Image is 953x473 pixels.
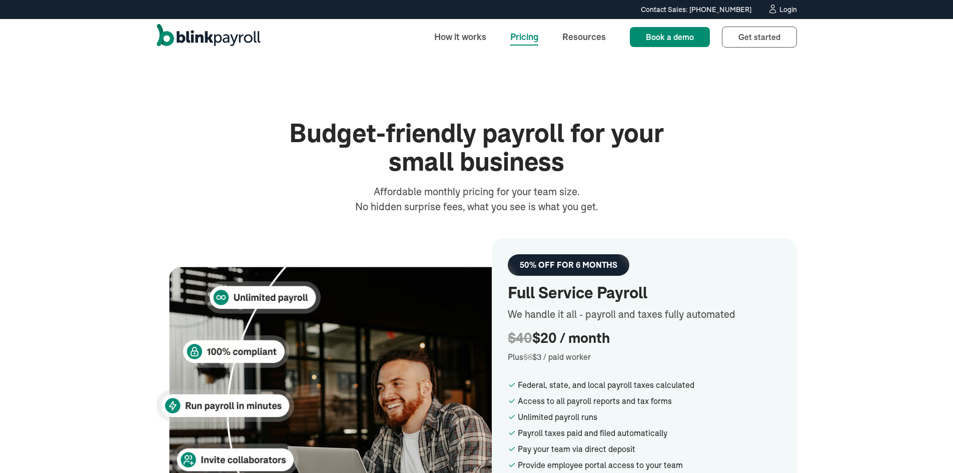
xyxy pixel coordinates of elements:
div: Federal, state, and local payroll taxes calculated [518,379,781,391]
div: Access to all payroll reports and tax forms [518,395,781,407]
a: Get started [722,27,797,48]
a: Resources [554,26,614,48]
div: We handle it all - payroll and taxes fully automated [508,307,781,322]
span: $40 [508,330,532,346]
div: Login [779,6,797,13]
div: 50% OFF FOR 6 MONTHS [520,260,617,270]
div: Pay your team via direct deposit [518,443,781,455]
a: Pricing [502,26,546,48]
a: Book a demo [630,27,710,47]
a: home [157,24,261,50]
h1: Budget-friendly payroll for your small business [277,119,677,176]
div: Plus $3 / paid worker [508,351,781,363]
div: Contact Sales: [PHONE_NUMBER] [641,5,751,15]
div: Affordable monthly pricing for your team size. No hidden surprise fees, what you see is what you ... [353,184,601,214]
span: Get started [738,32,780,42]
a: Login [767,4,797,15]
span: $6 [523,352,532,362]
div: $20 / month [508,330,781,347]
span: Book a demo [646,32,694,42]
div: Payroll taxes paid and filed automatically [518,427,781,439]
a: How it works [426,26,494,48]
h2: Full Service Payroll [508,284,781,303]
div: Provide employee portal access to your team [518,459,781,471]
div: Unlimited payroll runs [518,411,781,423]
